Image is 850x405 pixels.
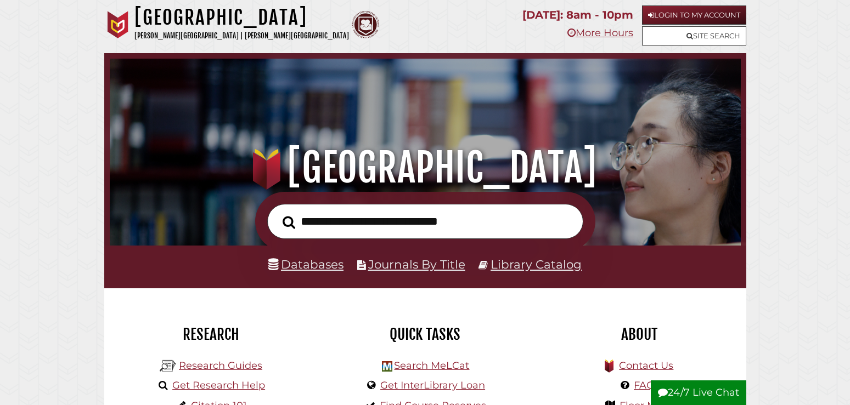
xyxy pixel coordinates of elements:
[541,325,738,344] h2: About
[134,30,349,42] p: [PERSON_NAME][GEOGRAPHIC_DATA] | [PERSON_NAME][GEOGRAPHIC_DATA]
[491,257,582,271] a: Library Catalog
[382,361,392,372] img: Hekman Library Logo
[642,26,746,45] a: Site Search
[104,11,132,38] img: Calvin University
[134,5,349,30] h1: [GEOGRAPHIC_DATA]
[352,11,379,38] img: Calvin Theological Seminary
[172,379,265,391] a: Get Research Help
[283,216,295,230] i: Search
[277,213,301,232] button: Search
[368,257,465,271] a: Journals By Title
[112,325,310,344] h2: Research
[122,144,728,192] h1: [GEOGRAPHIC_DATA]
[394,360,469,372] a: Search MeLCat
[268,257,344,271] a: Databases
[327,325,524,344] h2: Quick Tasks
[642,5,746,25] a: Login to My Account
[634,379,660,391] a: FAQs
[380,379,485,391] a: Get InterLibrary Loan
[619,360,673,372] a: Contact Us
[522,5,633,25] p: [DATE]: 8am - 10pm
[160,358,176,374] img: Hekman Library Logo
[567,27,633,39] a: More Hours
[179,360,262,372] a: Research Guides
